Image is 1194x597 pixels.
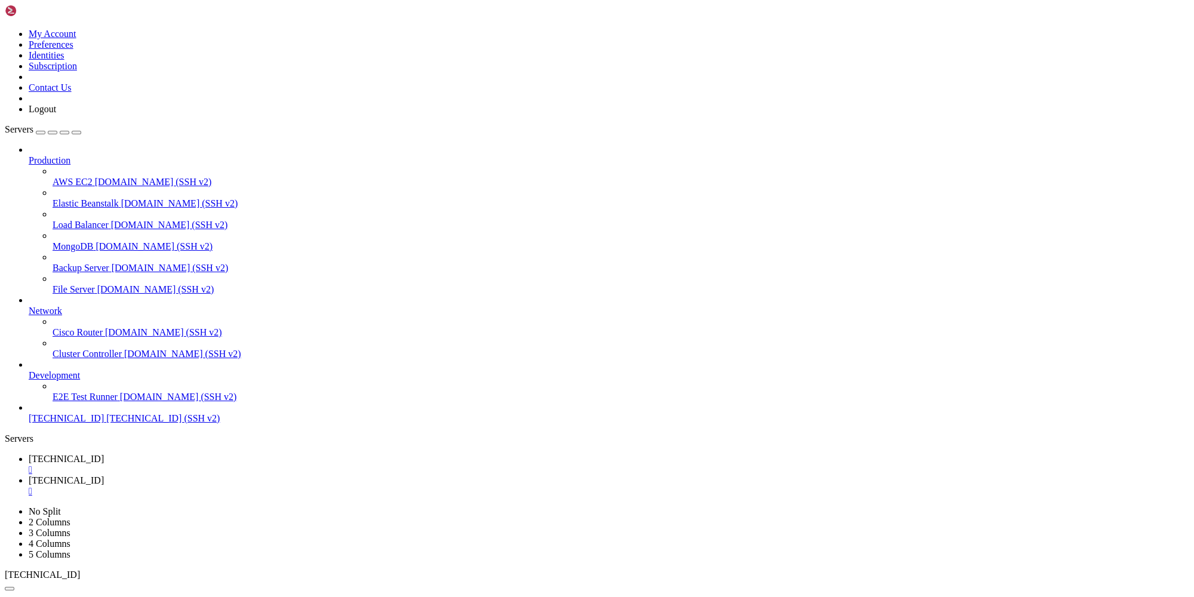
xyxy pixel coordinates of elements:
li: Network [29,295,1189,359]
x-row: Setting up libopendbx1 (1.4.6-15) ... [5,412,1039,422]
x-row: Unpacking libopendbx1-sqlite3 (1.4.6-15) ... [5,273,1039,283]
a: E2E Test Runner [DOMAIN_NAME] (SSH v2) [53,392,1189,402]
span: File Server [53,284,95,294]
span: Load Balancer [53,220,109,230]
span: [DOMAIN_NAME] (SSH v2) [105,327,222,337]
x-row: Get:6 [URL][DOMAIN_NAME] bullseye/main amd64 libvbr2 amd64 2.11.0~beta2-4+deb11u1 [50.6 kB] [5,153,1039,164]
x-row: liblua5.1-0 libopendbx1 libopendbx1-sqlite3 libopendkim11 librbl1 libvbr2 opendkim-tools [5,64,1039,75]
x-row: Preparing to unpack .../3-libopendkim11_2.11.0~beta2-4+deb11u1_amd64.deb ... [5,293,1039,303]
li: Load Balancer [DOMAIN_NAME] (SSH v2) [53,209,1189,230]
a: Preferences [29,39,73,50]
a: [TECHNICAL_ID] [TECHNICAL_ID] (SSH v2) [29,413,1189,424]
x-row: Unpacking opendkim-tools (2.11.0~beta2-4+deb11u1) ... [5,392,1039,402]
a: 3 Columns [29,528,70,538]
a: Identities [29,50,64,60]
span: [TECHNICAL_ID] [5,570,80,580]
x-row: Selecting previously unselected package liblua5.1-0:amd64. [5,183,1039,193]
li: AWS EC2 [DOMAIN_NAME] (SSH v2) [53,166,1189,187]
x-row: Get:3 [URL][DOMAIN_NAME] bullseye/main amd64 libopendbx1-sqlite3 amd64 1.4.6-15 [5,052 B] [5,124,1039,134]
x-row: Processing triggers for man-db (2.9.4-2) ... [5,471,1039,481]
x-row: The following additional packages will be installed: [5,35,1039,45]
x-row: Unpacking libvbr2:amd64 (2.11.0~beta2-4+deb11u1) ... [5,362,1039,373]
a: Logout [29,104,56,114]
x-row: Setting up libopendkim11:amd64 (2.11.0~beta2-4+deb11u1) ... [5,402,1039,412]
li: Development [29,359,1189,402]
a: 185.208.158.81 [29,475,1189,497]
li: MongoDB [DOMAIN_NAME] (SSH v2) [53,230,1189,252]
li: Production [29,144,1189,295]
span: [TECHNICAL_ID] (SSH v2) [106,413,220,423]
x-row: Selecting previously unselected package libvbr2:amd64. [5,342,1039,352]
x-row: The following NEW packages will be installed: [5,54,1039,64]
x-row: Selecting previously unselected package opendkim-tools. [5,372,1039,382]
x-row: Selecting previously unselected package librbl1:amd64. [5,312,1039,322]
x-row: Setting up opendkim-tools (2.11.0~beta2-4+deb11u1) ... [5,461,1039,472]
li: Elastic Beanstalk [DOMAIN_NAME] (SSH v2) [53,187,1189,209]
x-row: Need to get 478 kB of archives. [5,84,1039,94]
li: Cisco Router [DOMAIN_NAME] (SSH v2) [53,316,1189,338]
a: My Account [29,29,76,39]
x-row: Unpacking librbl1:amd64 (2.11.0~beta2-4+deb11u1) ... [5,333,1039,343]
span: Development [29,370,80,380]
x-row: Fetched 478 kB in 0s (2,211 kB/s) [5,174,1039,184]
x-row: Setting up libvbr2:amd64 (2.11.0~beta2-4+deb11u1) ... [5,442,1039,452]
a: Cluster Controller [DOMAIN_NAME] (SSH v2) [53,349,1189,359]
x-row: Selecting previously unselected package libopendkim11:amd64. [5,283,1039,293]
span: MongoDB [53,241,93,251]
x-row: Get:1 [URL][DOMAIN_NAME] bullseye/main amd64 liblua5.1-0 amd64 5.1.5-8.1+b3 [109 kB] [5,104,1039,114]
a: Servers [5,124,81,134]
span: Cisco Router [53,327,103,337]
a: MongoDB [DOMAIN_NAME] (SSH v2) [53,241,1189,252]
a: 2 Columns [29,517,70,527]
a: Contact Us [29,82,72,93]
x-row: Reading package lists... Done [5,5,1039,15]
img: Shellngn [5,5,73,17]
x-row: Get:2 [URL][DOMAIN_NAME] bullseye/main amd64 libopendbx1 amd64 1.4.6-15 [34.8 kB] [5,114,1039,124]
a:  [29,486,1189,497]
x-row: Unpacking libopendkim11:amd64 (2.11.0~beta2-4+deb11u1) ... [5,303,1039,313]
span: [DOMAIN_NAME] (SSH v2) [120,392,237,402]
a: Production [29,155,1189,166]
li: [TECHNICAL_ID] [TECHNICAL_ID] (SSH v2) [29,402,1189,424]
x-row: Preparing to unpack .../4-librbl1_2.11.0~beta2-4+deb11u1_amd64.deb ... [5,322,1039,333]
x-row: Get:7 [URL][DOMAIN_NAME] bullseye/main amd64 opendkim-tools amd64 2.11.0~beta2-4+deb11u1 [136 kB] [5,164,1039,174]
span: [DOMAIN_NAME] (SSH v2) [124,349,241,359]
x-row: Selecting previously unselected package libopendbx1. [5,223,1039,233]
x-row: Setting up librbl1:amd64 (2.11.0~beta2-4+deb11u1) ... [5,432,1039,442]
x-row: Preparing to unpack .../5-libvbr2_2.11.0~beta2-4+deb11u1_amd64.deb ... [5,352,1039,362]
span: [TECHNICAL_ID] [29,413,104,423]
x-row: Selecting previously unselected package libopendbx1-sqlite3. [5,253,1039,263]
x-row: Preparing to unpack .../0-liblua5.1-0_5.1.5-8.1+b3_amd64.deb ... [5,204,1039,214]
x-row: Unpacking libopendbx1 (1.4.6-15) ... [5,243,1039,253]
x-row: Get:4 [URL][DOMAIN_NAME] bullseye/main amd64 libopendkim11 amd64 2.11.0~beta2-4+deb11u1 [94.0 kB] [5,134,1039,144]
span: [DOMAIN_NAME] (SSH v2) [96,241,213,251]
span: [DOMAIN_NAME] (SSH v2) [112,263,229,273]
a: Load Balancer [DOMAIN_NAME] (SSH v2) [53,220,1189,230]
a: Subscription [29,61,77,71]
span: [DOMAIN_NAME] (SSH v2) [95,177,212,187]
span: Backup Server [53,263,109,273]
a: Development [29,370,1189,381]
x-row: Preparing to unpack .../2-libopendbx1-sqlite3_1.4.6-15_amd64.deb ... [5,263,1039,273]
a: AWS EC2 [DOMAIN_NAME] (SSH v2) [53,177,1189,187]
x-row: 0 upgraded, 7 newly installed, 0 to remove and 109 not upgraded. [5,74,1039,84]
span: E2E Test Runner [53,392,118,402]
x-row: After this operation, 1,388 kB of additional disk space will be used. [5,94,1039,104]
a: Elastic Beanstalk [DOMAIN_NAME] (SSH v2) [53,198,1189,209]
x-row: Preparing to unpack .../1-libopendbx1_1.4.6-15_amd64.deb ... [5,233,1039,243]
span: Network [29,306,62,316]
li: Backup Server [DOMAIN_NAME] (SSH v2) [53,252,1189,273]
span: Elastic Beanstalk [53,198,119,208]
a: No Split [29,506,61,516]
x-row: Processing triggers for libc-bin (2.31-13+deb11u6) ... [5,481,1039,491]
li: Cluster Controller [DOMAIN_NAME] (SSH v2) [53,338,1189,359]
x-row: root@hostname:~# [5,501,1039,511]
span: AWS EC2 [53,177,93,187]
a:  [29,464,1189,475]
x-row: root@hostname:~# sudo nano /etc/dkim/keys/[DOMAIN_NAME][URL] [5,491,1039,501]
a: 185.208.158.81 [29,454,1189,475]
span: Production [29,155,70,165]
span: [DOMAIN_NAME] (SSH v2) [111,220,228,230]
a: Network [29,306,1189,316]
a: Cisco Router [DOMAIN_NAME] (SSH v2) [53,327,1189,338]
